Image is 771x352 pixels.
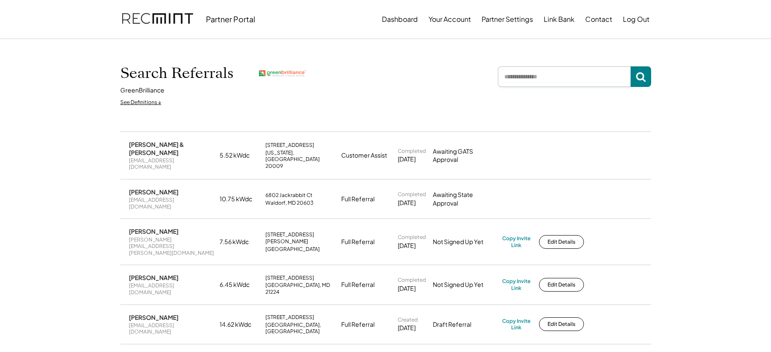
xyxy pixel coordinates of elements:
button: Edit Details [539,317,584,331]
div: Completed [398,277,426,283]
div: Completed [398,234,426,241]
button: Edit Details [539,235,584,249]
div: Copy Invite Link [502,318,530,331]
div: [EMAIL_ADDRESS][DOMAIN_NAME] [129,197,214,210]
button: Contact [585,11,612,28]
div: Completed [398,191,426,198]
div: 5.52 kWdc [220,151,260,160]
div: [STREET_ADDRESS] [265,274,314,281]
div: [PERSON_NAME] [129,188,179,196]
div: [EMAIL_ADDRESS][DOMAIN_NAME] [129,322,214,335]
div: Copy Invite Link [502,235,530,248]
div: 6802 Jackrabbit Ct [265,192,313,199]
div: Partner Portal [206,14,255,24]
div: Completed [398,148,426,155]
div: [GEOGRAPHIC_DATA] [265,246,320,253]
div: [EMAIL_ADDRESS][DOMAIN_NAME] [129,157,214,170]
div: [DATE] [398,284,416,293]
div: Full Referral [341,238,375,246]
button: Your Account [429,11,471,28]
div: 14.62 kWdc [220,320,260,329]
div: Full Referral [341,195,375,203]
div: [DATE] [398,155,416,164]
div: [EMAIL_ADDRESS][DOMAIN_NAME] [129,282,214,295]
div: Awaiting GATS Approval [433,147,497,164]
div: 6.45 kWdc [220,280,260,289]
div: Full Referral [341,320,375,329]
div: [STREET_ADDRESS][PERSON_NAME] [265,231,336,245]
div: [STREET_ADDRESS] [265,142,314,149]
div: [PERSON_NAME][EMAIL_ADDRESS][PERSON_NAME][DOMAIN_NAME] [129,236,214,257]
div: See Definitions ↓ [120,99,161,106]
div: [DATE] [398,242,416,250]
div: [PERSON_NAME] [129,274,179,281]
div: Draft Referral [433,320,497,329]
div: [PERSON_NAME] [129,227,179,235]
div: [STREET_ADDRESS] [265,314,314,321]
div: Customer Assist [341,151,387,160]
div: Not Signed Up Yet [433,238,497,246]
div: [PERSON_NAME] & [PERSON_NAME] [129,140,214,156]
div: [GEOGRAPHIC_DATA], [GEOGRAPHIC_DATA] [265,322,336,335]
button: Log Out [623,11,649,28]
div: [US_STATE], [GEOGRAPHIC_DATA] 20009 [265,149,336,170]
button: Partner Settings [482,11,533,28]
div: [PERSON_NAME] [129,313,179,321]
div: [DATE] [398,199,416,207]
button: Link Bank [544,11,575,28]
h1: Search Referrals [120,64,233,82]
img: recmint-logotype%403x.png [122,5,193,34]
button: Edit Details [539,278,584,292]
div: [DATE] [398,324,416,332]
div: Created [398,316,418,323]
button: Dashboard [382,11,418,28]
img: greenbrilliance.png [259,70,306,77]
div: Full Referral [341,280,375,289]
div: GreenBrilliance [120,86,164,95]
div: [GEOGRAPHIC_DATA], MD 21224 [265,282,336,295]
div: 10.75 kWdc [220,195,260,203]
div: Not Signed Up Yet [433,280,497,289]
div: Awaiting State Approval [433,191,497,207]
div: Copy Invite Link [502,278,530,291]
div: Waldorf, MD 20603 [265,200,313,206]
div: 7.56 kWdc [220,238,260,246]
